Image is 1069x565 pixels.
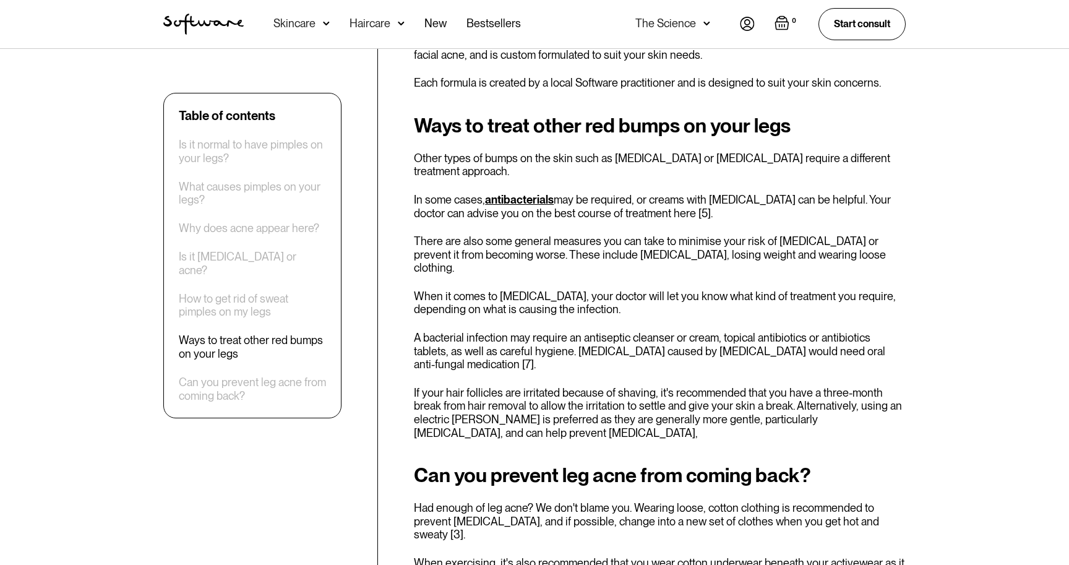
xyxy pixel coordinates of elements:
h2: Can you prevent leg acne from coming back? [414,464,906,486]
a: Ways to treat other red bumps on your legs [179,334,326,360]
p: In some cases, may be required, or creams with [MEDICAL_DATA] can be helpful. Your doctor can adv... [414,193,906,220]
img: arrow down [323,17,330,30]
p: If your hair follicles are irritated because of shaving, it's recommended that you have a three-m... [414,386,906,439]
h2: Ways to treat other red bumps on your legs [414,114,906,137]
a: Start consult [818,8,906,40]
div: The Science [635,17,696,30]
div: Haircare [350,17,390,30]
p: There are also some general measures you can take to minimise your risk of [MEDICAL_DATA] or prev... [414,235,906,275]
p: Other types of bumps on the skin such as [MEDICAL_DATA] or [MEDICAL_DATA] require a different tre... [414,152,906,178]
img: arrow down [703,17,710,30]
div: Table of contents [179,108,275,123]
a: Is it [MEDICAL_DATA] or acne? [179,250,326,277]
a: Open empty cart [775,15,799,33]
a: Why does acne appear here? [179,222,319,235]
p: Each formula is created by a local Software practitioner and is designed to suit your skin concerns. [414,76,906,90]
img: Software Logo [163,14,244,35]
div: 0 [789,15,799,27]
p: When it comes to [MEDICAL_DATA], your doctor will let you know what kind of treatment you require... [414,290,906,316]
div: Skincare [273,17,316,30]
p: Had enough of leg acne? We don't blame you. Wearing loose, cotton clothing is recommended to prev... [414,501,906,541]
a: What causes pimples on your legs? [179,180,326,207]
a: Can you prevent leg acne from coming back? [179,376,326,402]
a: home [163,14,244,35]
a: antibacterials [485,193,554,206]
p: A bacterial infection may require an antiseptic cleanser or cream, topical antibiotics or antibio... [414,331,906,371]
img: arrow down [398,17,405,30]
a: How to get rid of sweat pimples on my legs [179,292,326,319]
a: Is it normal to have pimples on your legs? [179,138,326,165]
